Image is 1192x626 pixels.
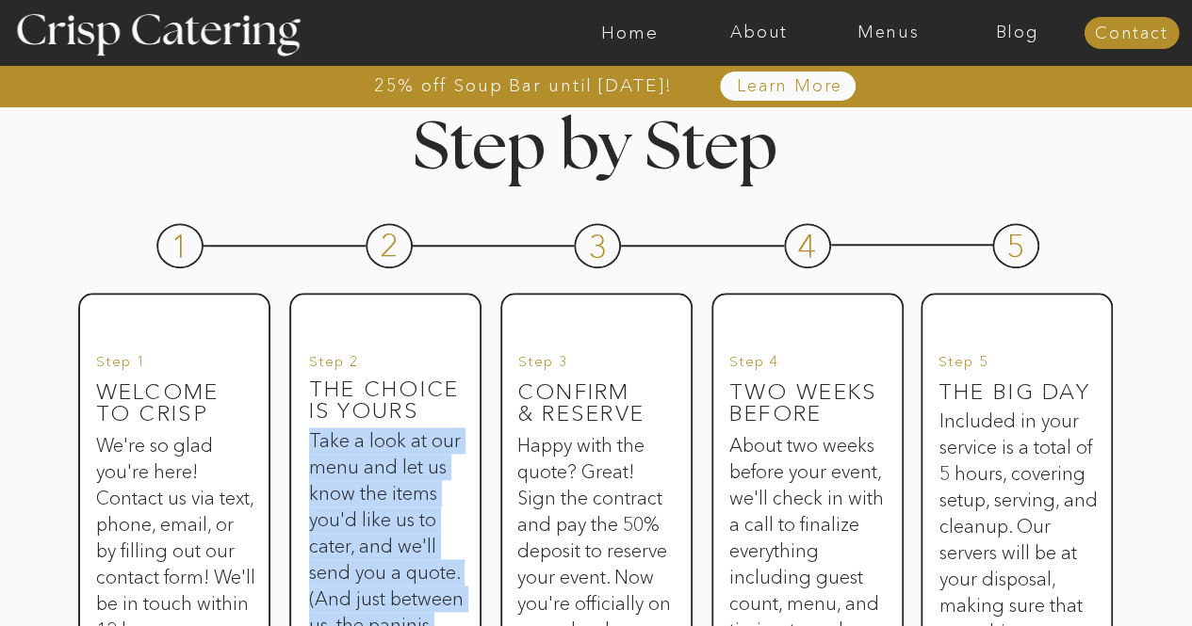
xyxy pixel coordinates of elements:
[518,354,661,380] h3: Step 3
[729,354,872,380] h3: Step 4
[824,24,953,42] a: Menus
[96,354,238,380] h3: Step 1
[1084,24,1179,43] a: Contact
[380,229,401,255] h3: 2
[729,381,884,408] h3: Two weeks before
[334,116,857,171] h1: Step by Step
[694,24,824,42] a: About
[939,354,1081,380] h3: Step 5
[939,381,1093,408] h3: The big day
[309,354,451,380] h3: Step 2
[171,230,192,256] h3: 1
[517,381,691,432] h3: Confirm & reserve
[565,24,694,42] a: Home
[306,76,741,95] a: 25% off Soup Bar until [DATE]!
[797,230,819,256] h3: 4
[953,24,1082,42] a: Blog
[588,230,610,256] h3: 3
[309,378,464,405] h3: The Choice is yours
[694,77,887,96] a: Learn More
[1006,230,1028,256] h3: 5
[96,381,251,408] h3: Welcome to Crisp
